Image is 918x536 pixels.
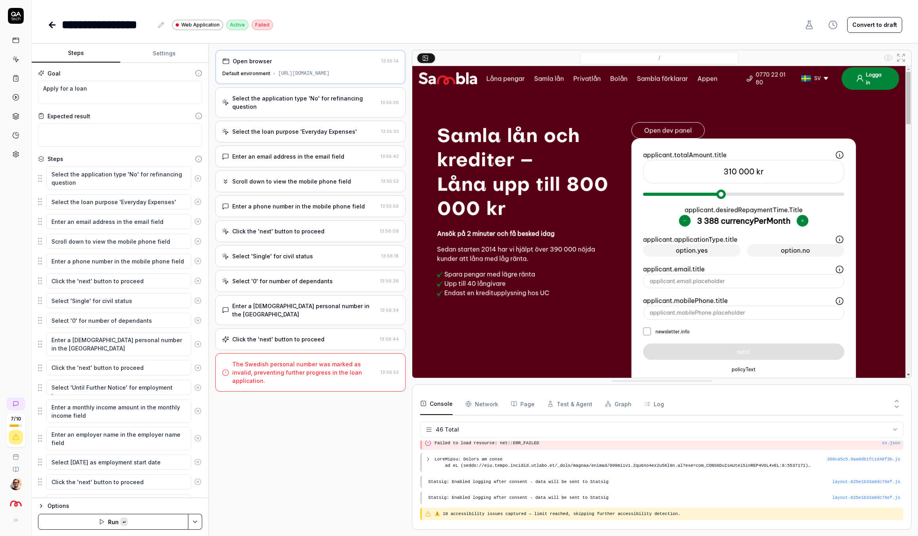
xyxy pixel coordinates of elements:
button: Remove step [191,253,205,269]
button: Run↵ [38,514,188,530]
div: Options [47,501,202,511]
div: Enter a phone number in the mobile phone field [232,202,365,210]
a: Web Application [172,19,223,30]
a: Book a call with us [3,447,28,460]
div: Suggestions [38,379,202,396]
div: Click the 'next' button to proceed [232,227,324,235]
button: Test & Agent [547,393,592,415]
div: Goal [47,69,61,78]
time: 13:56:52 [381,369,399,375]
div: Scroll down to view the mobile phone field [232,177,351,186]
span: 7 / 10 [11,417,21,421]
div: Suggestions [38,360,202,376]
button: Remove step [191,336,205,352]
a: Documentation [3,460,28,473]
time: 13:56:44 [380,336,399,342]
div: Suggestions [38,166,202,190]
div: Steps [47,155,63,163]
pre: Statsig: Enabled logging after consent - data will be sent to Statsig [428,494,900,501]
time: 13:56:18 [381,253,399,259]
button: Remove step [191,430,205,446]
button: Remove step [191,380,205,396]
div: Select 'Single' for civil status [232,252,313,260]
button: Steps [32,44,120,63]
kbd: ↵ [120,517,128,526]
button: Log [644,393,664,415]
div: Select the loan purpose 'Everyday Expenses' [232,127,357,136]
time: 13:56:26 [380,278,399,284]
span: Web Application [181,21,220,28]
div: Suggestions [38,454,202,470]
button: Remove step [191,474,205,490]
div: Open browser [233,57,272,65]
div: [URL][DOMAIN_NAME] [278,70,330,77]
button: Options [38,501,202,511]
button: 309ca5c5.9aa0db1fc1d48f3b.js [827,456,900,463]
div: Suggestions [38,312,202,329]
time: 13:55:42 [381,153,399,159]
div: Suggestions [38,193,202,210]
button: Remove step [191,360,205,376]
time: 13:55:52 [381,178,399,184]
div: Suggestions [38,273,202,289]
div: Suggestions [38,473,202,490]
div: Suggestions [38,426,202,451]
button: Page [511,393,535,415]
button: Remove step [191,313,205,328]
button: Remove step [191,170,205,186]
button: Remove step [191,194,205,210]
img: Sambla Logo [9,496,23,511]
button: Remove step [191,454,205,470]
button: Sambla Logo [3,490,28,512]
div: Enter an email address in the email field [232,152,344,161]
time: 13:55:33 [381,129,399,134]
div: Suggestions [38,233,202,250]
button: Console [420,393,453,415]
div: Suggestions [38,292,202,309]
button: Remove step [191,494,205,509]
button: Remove step [191,293,205,309]
div: Default environment [222,70,270,77]
pre: Statsig: Enabled logging after consent - data will be sent to Statsig [428,479,900,485]
button: Remove step [191,403,205,419]
div: Select '0' for number of dependants [232,277,333,285]
button: View version history [823,17,842,33]
div: Suggestions [38,332,202,356]
div: The Swedish personal number was marked as invalid, preventing further progress in the loan applic... [232,360,377,385]
time: 13:55:26 [381,100,399,105]
div: Suggestions [38,253,202,269]
a: New conversation [6,398,25,410]
time: 13:56:34 [380,307,399,313]
button: Graph [605,393,632,415]
button: Show all interative elements [882,51,895,64]
time: 13:55:14 [381,58,398,64]
div: Suggestions [38,493,202,510]
button: sv.json [882,440,900,447]
button: Remove step [191,233,205,249]
pre: Failed to load resource: net::ERR_FAILED [434,440,900,447]
time: 13:55:59 [381,203,399,209]
button: Convert to draft [847,17,902,33]
img: Screenshot [412,66,911,378]
button: Settings [120,44,209,63]
button: Open in full screen [895,51,907,64]
button: layout-825e1b33a0dc76ef.js [832,479,900,485]
button: Remove step [191,273,205,289]
div: Suggestions [38,213,202,230]
div: Select the application type 'No' for refinancing question [232,94,377,111]
button: Remove step [191,214,205,229]
div: Enter a [DEMOGRAPHIC_DATA] personal number in the [GEOGRAPHIC_DATA] [232,302,377,318]
div: Active [226,20,248,30]
img: 704fe57e-bae9-4a0d-8bcb-c4203d9f0bb2.jpeg [9,477,22,490]
div: Click the 'next' button to proceed [232,335,324,343]
pre: ⚠️ 10 accessibility issues captured — limit reached, skipping further accessibility detection. [434,511,900,517]
time: 13:56:09 [380,228,399,234]
div: Suggestions [38,399,202,423]
button: layout-825e1b33a0dc76ef.js [832,494,900,501]
div: Failed [252,20,273,30]
div: Expected result [47,112,90,120]
button: Network [465,393,498,415]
